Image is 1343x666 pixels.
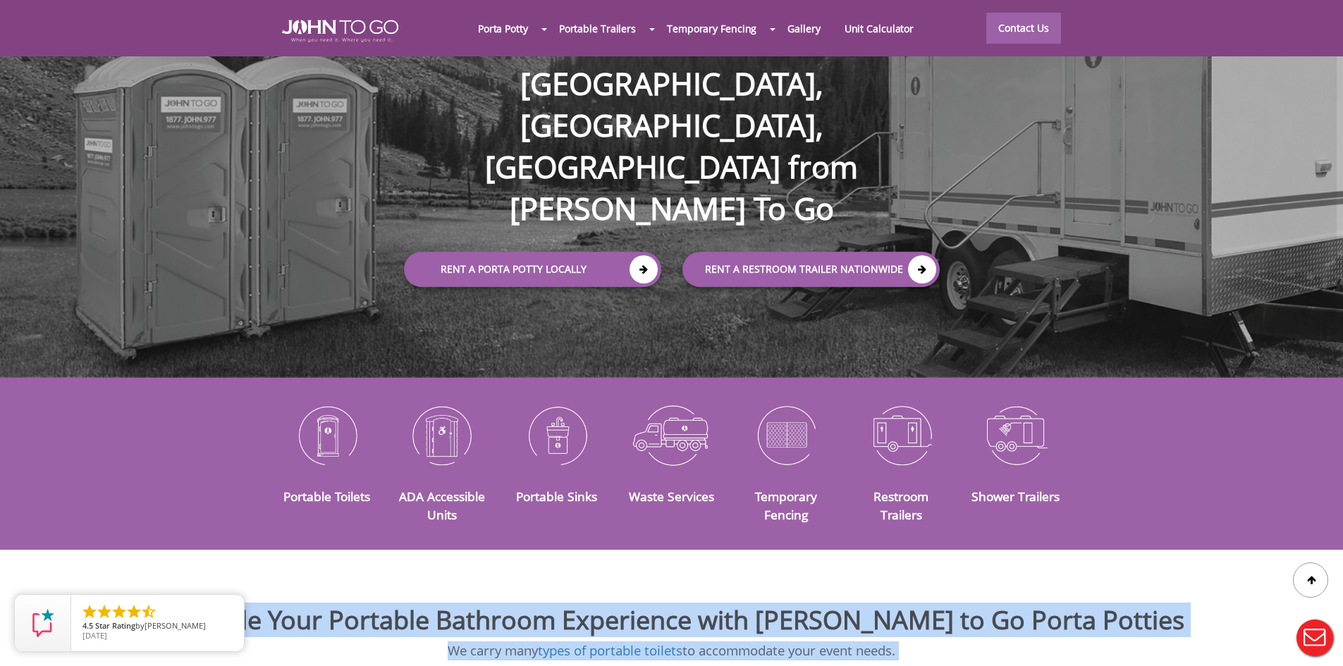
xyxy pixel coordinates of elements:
img: Review Rating [29,609,57,637]
img: Waste-Services-icon_N.png [625,398,718,471]
span: [PERSON_NAME] [145,620,206,631]
button: Live Chat [1287,610,1343,666]
li:  [96,603,113,620]
a: Portable Sinks [516,488,597,505]
a: types of portable toilets [538,641,682,659]
a: Temporary Fencing [755,488,817,523]
a: Unit Calculator [833,13,926,44]
img: Portable-Sinks-icon_N.png [510,398,603,471]
a: Portable Toilets [283,488,370,505]
a: ADA Accessible Units [399,488,485,523]
h2: Upgrade Your Portable Bathroom Experience with [PERSON_NAME] to Go Porta Potties [11,606,1332,634]
span: Star Rating [95,620,135,631]
span: 4.5 [82,620,93,631]
a: Contact Us [986,13,1061,44]
li:  [125,603,142,620]
a: rent a RESTROOM TRAILER Nationwide [682,252,940,288]
img: Restroom-Trailers-icon_N.png [854,398,948,471]
span: by [82,622,233,631]
a: Waste Services [629,488,714,505]
li:  [81,603,98,620]
li:  [111,603,128,620]
a: Portable Trailers [547,13,648,44]
a: Porta Potty [466,13,540,44]
p: We carry many to accommodate your event needs. [11,641,1332,660]
a: Rent a Porta Potty Locally [404,252,661,288]
img: Temporary-Fencing-cion_N.png [740,398,833,471]
img: JOHN to go [282,20,398,42]
li:  [140,603,157,620]
a: Gallery [775,13,832,44]
a: Shower Trailers [971,488,1060,505]
span: [DATE] [82,630,107,641]
img: ADA-Accessible-Units-icon_N.png [395,398,489,471]
img: Shower-Trailers-icon_N.png [969,398,1063,471]
a: Temporary Fencing [655,13,768,44]
img: Portable-Toilets-icon_N.png [281,398,374,471]
a: Restroom Trailers [873,488,928,523]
